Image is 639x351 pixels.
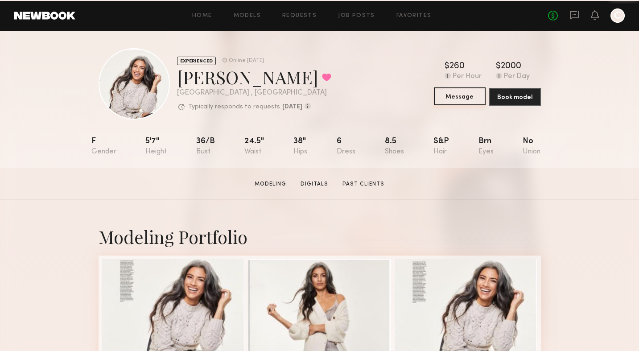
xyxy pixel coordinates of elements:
b: [DATE] [282,104,302,110]
div: 5'7" [145,137,167,156]
div: 24.5" [244,137,264,156]
div: Brn [478,137,494,156]
div: 36/b [196,137,215,156]
a: Models [234,13,261,19]
a: Home [192,13,212,19]
div: Online [DATE] [229,58,264,64]
div: 8.5 [385,137,404,156]
a: Job Posts [338,13,375,19]
button: Book model [489,88,541,106]
button: Message [434,87,486,105]
a: Digitals [297,180,332,188]
p: Typically responds to requests [188,104,280,110]
a: C [610,8,625,23]
div: [GEOGRAPHIC_DATA] , [GEOGRAPHIC_DATA] [177,89,331,97]
div: 38" [293,137,307,156]
div: Per Hour [453,73,482,81]
div: No [523,137,540,156]
a: Favorites [396,13,432,19]
div: Per Day [504,73,530,81]
div: EXPERIENCED [177,57,216,65]
a: Modeling [251,180,290,188]
div: 6 [337,137,355,156]
div: S&P [433,137,449,156]
div: [PERSON_NAME] [177,65,331,89]
div: 260 [449,62,465,71]
div: Modeling Portfolio [99,225,541,248]
div: $ [445,62,449,71]
div: 2000 [501,62,521,71]
a: Requests [282,13,317,19]
div: F [91,137,116,156]
div: $ [496,62,501,71]
a: Past Clients [339,180,388,188]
